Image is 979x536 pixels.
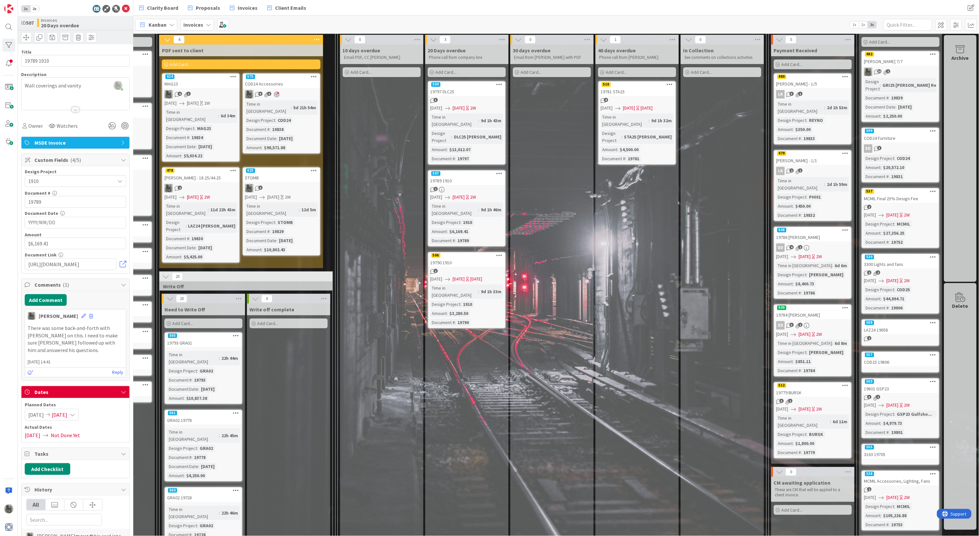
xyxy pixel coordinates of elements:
b: 507 [26,20,34,26]
input: Search... [26,514,102,526]
div: 2W [470,105,476,111]
div: $98,571.88 [263,144,287,151]
div: PA [163,90,239,98]
span: : [881,164,882,171]
div: [PERSON_NAME] 7/7 [862,57,939,66]
div: PA [243,184,320,192]
span: 1 [799,92,803,96]
div: 509 [774,305,851,311]
span: ( 4/5 ) [70,157,81,163]
span: Proposals [196,4,220,12]
div: 478 [163,168,239,174]
div: 5303300 Lights and fans [862,254,939,268]
div: 19838 [271,126,285,133]
img: PA [165,184,173,192]
span: 0 [525,36,536,44]
span: : [825,104,826,111]
span: [DATE] [430,194,443,201]
span: : [894,155,895,162]
span: In Collection [683,47,714,54]
div: [PERSON_NAME] - 1/5 [774,80,851,88]
div: 560 [165,488,242,493]
div: STOMB [243,174,320,182]
span: Add Card... [351,69,371,75]
div: SD [864,144,873,153]
span: [DATE] [268,194,280,201]
div: 599 [862,128,939,134]
label: Amount [25,232,42,238]
span: [DATE] [187,100,199,107]
span: 2 [790,168,794,173]
div: Amount [430,146,447,153]
div: 482 [862,51,939,57]
span: 3 [790,92,794,96]
div: Design Project [864,78,880,92]
span: : [479,117,480,124]
div: [DATE] [897,103,914,111]
span: : [181,152,182,159]
label: Title [21,49,32,55]
span: 3 [440,36,451,44]
div: MAG23 [163,80,239,88]
span: : [889,94,890,101]
button: Add Comment [25,294,67,306]
span: : [275,117,276,124]
div: $13,012.07 [448,146,472,153]
div: [DATE] [641,105,653,111]
span: ID [21,19,34,27]
span: : [889,173,890,180]
span: 4 [174,36,185,44]
p: Email from [PERSON_NAME] with PDF [514,55,590,60]
span: 5 [786,36,797,44]
div: SD [862,144,939,153]
span: [DATE] [430,105,443,111]
span: Invoices [41,18,79,23]
div: $20,572.10 [882,164,906,171]
span: Add Card... [258,320,278,326]
span: Clarity Board [147,4,178,12]
span: : [455,155,456,162]
div: 507 [429,171,505,176]
button: Add Checklist [25,463,70,475]
span: [DATE] [453,105,465,111]
span: : [447,146,448,153]
div: $350.00 [794,126,813,133]
div: Amount [601,146,617,153]
img: Visit kanbanzone.com [4,4,13,13]
div: Document # [864,173,889,180]
div: 538MCMIL Accessories, Lighting, Fans [862,471,939,485]
input: type card name here... [21,55,130,67]
span: 1 [610,36,621,44]
div: 599COD24 Furniture [862,128,939,142]
span: [DATE] [187,194,199,201]
div: 561GRA02 19778 [165,410,242,425]
p: Phone call from [PERSON_NAME] [600,55,675,60]
span: Owner [28,122,43,130]
div: 19834 [190,134,205,141]
div: Design Project [601,130,622,144]
img: PA [245,184,254,192]
div: 2W [205,194,210,201]
div: 625STOMB [243,168,320,182]
div: LK [776,167,785,175]
div: 50519793 GRA02 [165,333,242,347]
span: 20 Days overdue [428,47,466,54]
div: Document Date [864,103,896,111]
div: [DATE] [278,135,295,142]
a: Client Emails [263,2,310,14]
span: 3x [868,21,877,28]
div: 575 [246,74,255,79]
span: : [270,126,271,133]
span: Add Card... [782,507,802,513]
span: : [793,126,794,133]
input: Quick Filter... [883,19,932,31]
div: 19839 [890,94,905,101]
span: 10 [878,69,882,73]
div: 482[PERSON_NAME] 7/7 [862,51,939,66]
span: 2x [859,21,868,28]
label: Document # [25,190,50,196]
div: 51219779 BURSK [774,383,851,397]
span: Invoices [238,4,258,12]
div: 624 [165,74,175,79]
